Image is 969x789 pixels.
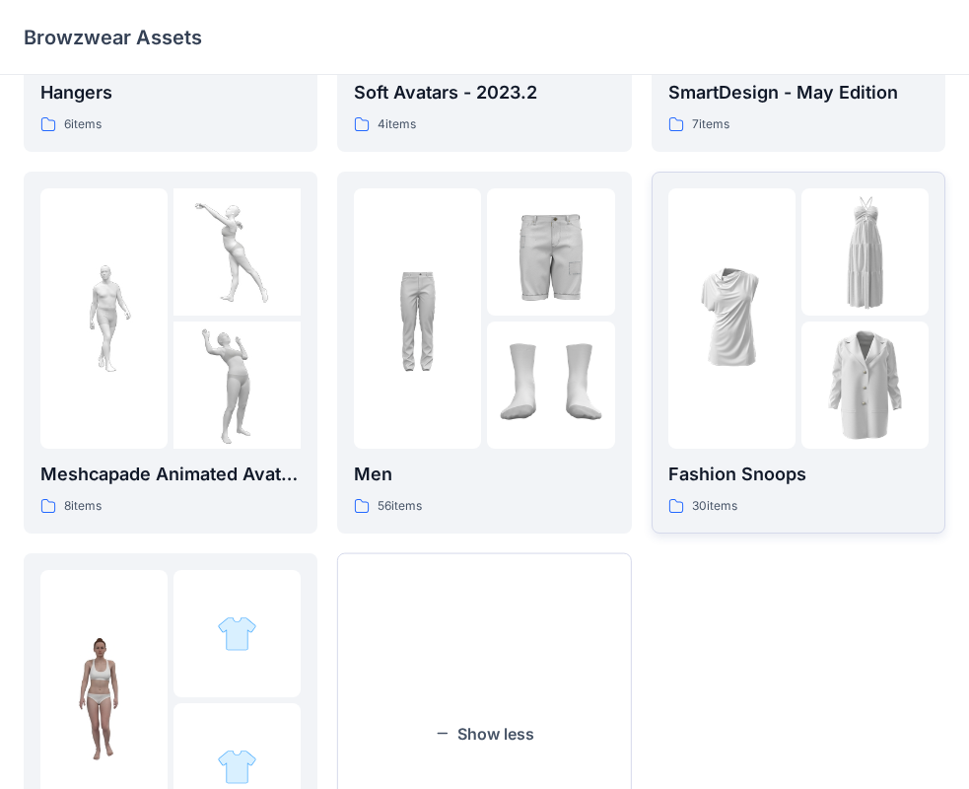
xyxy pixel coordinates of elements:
p: Hangers [40,79,301,107]
p: 30 items [692,496,737,517]
p: 56 items [378,496,422,517]
p: Meshcapade Animated Avatars [40,461,301,488]
img: folder 2 [801,188,929,316]
img: folder 1 [668,254,796,382]
a: folder 1folder 2folder 3Meshcapade Animated Avatars8items [24,172,317,534]
p: Browzwear Assets [24,24,202,51]
a: folder 1folder 2folder 3Fashion Snoops30items [652,172,945,534]
p: Soft Avatars - 2023.2 [354,79,614,107]
img: folder 3 [801,322,929,449]
img: folder 3 [173,322,301,449]
a: folder 1folder 2folder 3Men56items [337,172,631,534]
img: folder 1 [354,254,481,382]
img: folder 3 [217,747,257,787]
img: folder 2 [173,188,301,316]
img: folder 1 [40,636,168,763]
p: 6 items [64,114,102,135]
p: Men [354,461,614,488]
p: 8 items [64,496,102,517]
p: SmartDesign - May Edition [668,79,929,107]
img: folder 2 [217,613,257,654]
img: folder 1 [40,254,168,382]
img: folder 2 [487,188,614,316]
img: folder 3 [487,322,614,449]
p: 7 items [692,114,729,135]
p: 4 items [378,114,416,135]
p: Fashion Snoops [668,461,929,488]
